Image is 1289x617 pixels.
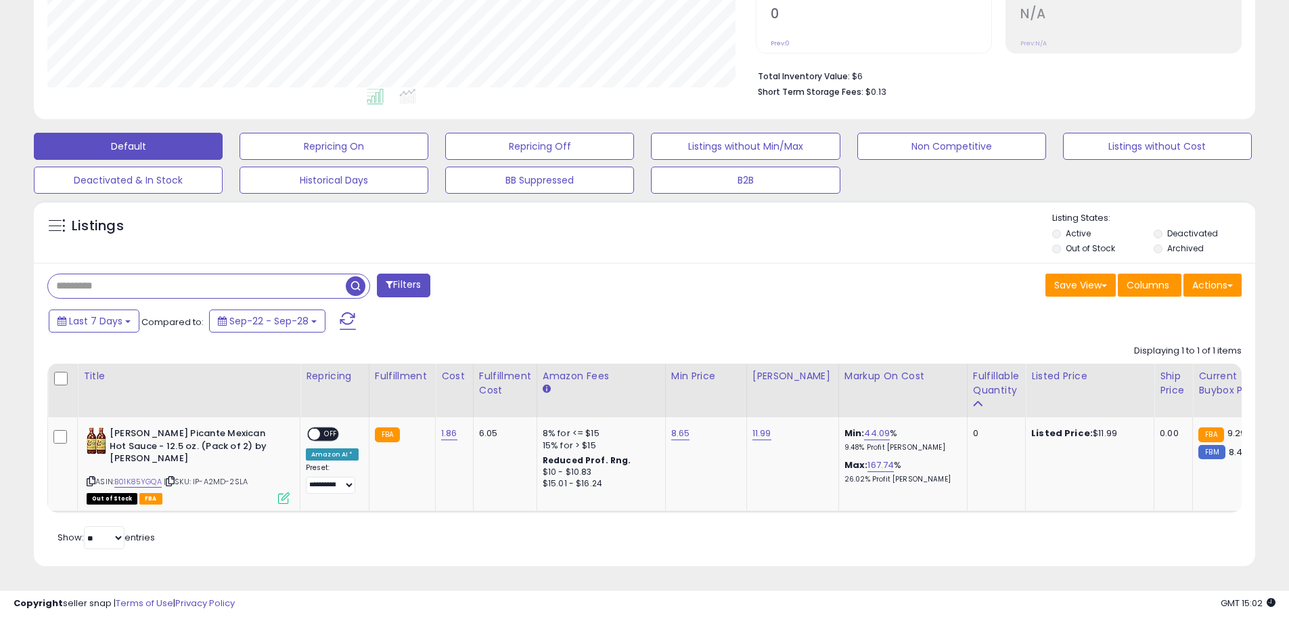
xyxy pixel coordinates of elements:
[1031,427,1144,440] div: $11.99
[34,133,223,160] button: Default
[441,427,457,440] a: 1.86
[240,133,428,160] button: Repricing On
[69,314,122,328] span: Last 7 Days
[1167,228,1218,239] label: Deactivated
[1134,345,1242,358] div: Displaying 1 to 1 of 1 items
[844,369,962,383] div: Markup on Cost
[14,597,63,610] strong: Copyright
[1229,446,1248,459] span: 8.49
[114,476,162,488] a: B01K85YGQA
[543,427,655,440] div: 8% for <= $15
[1020,6,1241,24] h2: N/A
[1066,242,1115,254] label: Out of Stock
[543,440,655,452] div: 15% for > $15
[1020,39,1047,47] small: Prev: N/A
[49,310,139,333] button: Last 7 Days
[1127,278,1169,292] span: Columns
[1198,427,1223,442] small: FBA
[973,369,1020,398] div: Fulfillable Quantity
[651,167,840,194] button: B2B
[229,314,309,328] span: Sep-22 - Sep-28
[1227,427,1246,440] span: 9.29
[116,597,173,610] a: Terms of Use
[320,429,342,440] span: OFF
[1160,427,1182,440] div: 0.00
[1052,212,1255,225] p: Listing States:
[375,369,430,383] div: Fulfillment
[175,597,235,610] a: Privacy Policy
[1031,369,1148,383] div: Listed Price
[1031,427,1093,440] b: Listed Price:
[752,369,833,383] div: [PERSON_NAME]
[844,475,957,484] p: 26.02% Profit [PERSON_NAME]
[844,427,957,452] div: %
[479,427,526,440] div: 6.05
[141,316,204,328] span: Compared to:
[844,427,865,440] b: Min:
[1045,274,1116,297] button: Save View
[87,427,290,503] div: ASIN:
[83,369,294,383] div: Title
[752,427,771,440] a: 11.99
[671,369,741,383] div: Min Price
[72,217,124,236] h5: Listings
[543,454,631,466] b: Reduced Prof. Rng.
[240,167,428,194] button: Historical Days
[671,427,690,440] a: 8.65
[34,167,223,194] button: Deactivated & In Stock
[1118,274,1181,297] button: Columns
[864,427,890,440] a: 44.09
[838,364,967,417] th: The percentage added to the cost of goods (COGS) that forms the calculator for Min & Max prices.
[164,476,248,487] span: | SKU: IP-A2MD-2SLA
[375,427,400,442] small: FBA
[1063,133,1252,160] button: Listings without Cost
[973,427,1015,440] div: 0
[543,369,660,383] div: Amazon Fees
[844,459,957,484] div: %
[758,86,863,98] b: Short Term Storage Fees:
[1160,369,1187,398] div: Ship Price
[479,369,531,398] div: Fulfillment Cost
[14,597,235,610] div: seller snap | |
[377,274,430,297] button: Filters
[87,493,137,505] span: All listings that are currently out of stock and unavailable for purchase on Amazon
[445,133,634,160] button: Repricing Off
[1167,242,1204,254] label: Archived
[543,478,655,490] div: $15.01 - $16.24
[651,133,840,160] button: Listings without Min/Max
[139,493,162,505] span: FBA
[306,369,363,383] div: Repricing
[1221,597,1275,610] span: 2025-10-6 15:02 GMT
[306,448,359,461] div: Amazon AI *
[865,85,886,98] span: $0.13
[441,369,468,383] div: Cost
[844,443,957,452] p: 9.48% Profit [PERSON_NAME]
[306,463,359,494] div: Preset:
[844,459,868,471] b: Max:
[1198,369,1268,398] div: Current Buybox Price
[758,67,1231,83] li: $6
[771,6,991,24] h2: 0
[867,459,894,472] a: 167.74
[58,531,155,544] span: Show: entries
[543,383,551,396] small: Amazon Fees.
[758,70,850,82] b: Total Inventory Value:
[857,133,1046,160] button: Non Competitive
[445,167,634,194] button: BB Suppressed
[1198,445,1225,459] small: FBM
[1066,228,1091,239] label: Active
[87,427,106,454] img: 51sWzePBvBL._SL40_.jpg
[543,467,655,478] div: $10 - $10.83
[110,427,274,469] b: [PERSON_NAME] Picante Mexican Hot Sauce - 12.5 oz. (Pack of 2) by [PERSON_NAME]
[1183,274,1242,297] button: Actions
[771,39,790,47] small: Prev: 0
[209,310,325,333] button: Sep-22 - Sep-28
